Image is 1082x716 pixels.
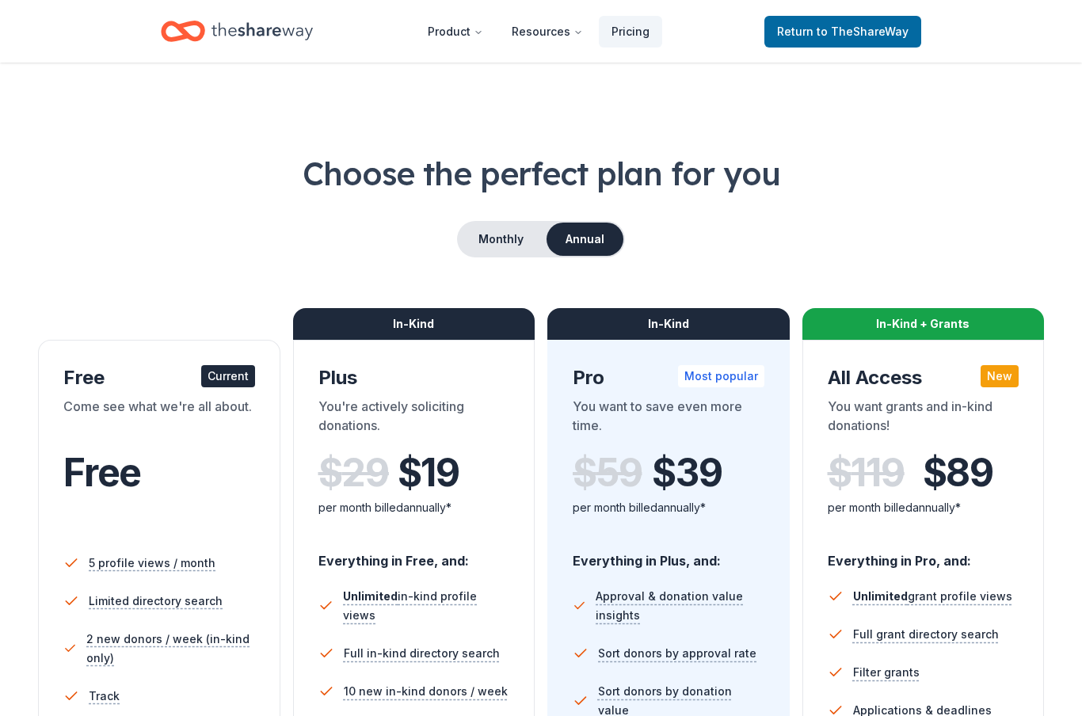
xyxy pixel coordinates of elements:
span: Track [89,687,120,706]
a: Home [161,13,313,50]
span: Sort donors by approval rate [598,644,756,663]
span: Approval & donation value insights [596,587,764,625]
div: You want to save even more time. [573,397,764,441]
div: Everything in Free, and: [318,538,510,571]
a: Pricing [599,16,662,48]
h1: Choose the perfect plan for you [38,151,1044,196]
a: Returnto TheShareWay [764,16,921,48]
div: In-Kind + Grants [802,308,1045,340]
span: Free [63,449,141,496]
div: In-Kind [547,308,790,340]
div: You're actively soliciting donations. [318,397,510,441]
span: 5 profile views / month [89,554,215,573]
span: Unlimited [343,589,398,603]
span: to TheShareWay [817,25,909,38]
nav: Main [415,13,662,50]
span: Filter grants [853,663,920,682]
div: New [981,365,1019,387]
span: grant profile views [853,589,1012,603]
span: Full grant directory search [853,625,999,644]
span: 2 new donors / week (in-kind only) [86,630,254,668]
div: In-Kind [293,308,535,340]
span: 10 new in-kind donors / week [344,682,508,701]
div: Free [63,365,255,390]
div: Come see what we're all about. [63,397,255,441]
div: Pro [573,365,764,390]
div: per month billed annually* [573,498,764,517]
div: Plus [318,365,510,390]
button: Annual [547,223,623,256]
div: You want grants and in-kind donations! [828,397,1019,441]
span: $ 39 [652,451,722,495]
span: Limited directory search [89,592,223,611]
div: Most popular [678,365,764,387]
span: $ 19 [398,451,459,495]
span: Unlimited [853,589,908,603]
div: per month billed annually* [318,498,510,517]
div: Everything in Plus, and: [573,538,764,571]
span: Full in-kind directory search [344,644,500,663]
div: Current [201,365,255,387]
button: Product [415,16,496,48]
div: Everything in Pro, and: [828,538,1019,571]
span: $ 89 [923,451,993,495]
button: Resources [499,16,596,48]
div: All Access [828,365,1019,390]
span: Return [777,22,909,41]
span: in-kind profile views [343,589,477,622]
button: Monthly [459,223,543,256]
div: per month billed annually* [828,498,1019,517]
